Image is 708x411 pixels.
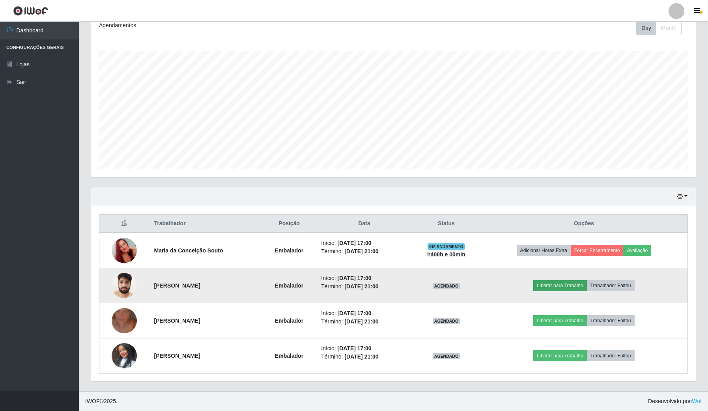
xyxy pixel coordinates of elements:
span: © 2025 . [85,397,118,405]
strong: Embalador [275,282,303,289]
button: Day [636,21,656,35]
th: Posição [262,215,316,233]
strong: Embalador [275,247,303,254]
time: [DATE] 17:00 [338,275,372,281]
img: 1754087177031.jpeg [112,333,137,378]
div: First group [636,21,682,35]
button: Forçar Encerramento [571,245,624,256]
button: Trabalhador Faltou [587,315,635,326]
time: [DATE] 21:00 [344,283,378,290]
div: Agendamentos [99,21,338,30]
img: CoreUI Logo [13,6,48,16]
strong: Embalador [275,318,303,324]
th: Opções [480,215,688,233]
th: Status [412,215,480,233]
button: Liberar para Trabalho [533,280,587,291]
img: 1746815738665.jpeg [112,228,137,273]
span: EM ANDAMENTO [428,243,465,250]
strong: [PERSON_NAME] [154,353,200,359]
span: AGENDADO [433,318,460,324]
button: Month [656,21,682,35]
time: [DATE] 21:00 [344,353,378,360]
li: Início: [321,344,407,353]
th: Trabalhador [149,215,262,233]
strong: [PERSON_NAME] [154,318,200,324]
a: iWof [691,398,702,404]
span: Desenvolvido por [648,397,702,405]
li: Término: [321,353,407,361]
time: [DATE] 17:00 [338,310,372,316]
strong: Embalador [275,353,303,359]
th: Data [316,215,412,233]
span: IWOF [85,398,100,404]
li: Término: [321,282,407,291]
li: Término: [321,318,407,326]
li: Término: [321,247,407,256]
strong: há 00 h e 00 min [427,251,465,258]
time: [DATE] 17:00 [338,240,372,246]
button: Adicionar Horas Extra [517,245,571,256]
button: Liberar para Trabalho [533,315,587,326]
li: Início: [321,309,407,318]
li: Início: [321,239,407,247]
button: Liberar para Trabalho [533,350,587,361]
li: Início: [321,274,407,282]
button: Trabalhador Faltou [587,280,635,291]
img: 1750247138139.jpeg [112,298,137,343]
img: 1753109015697.jpeg [112,269,137,302]
button: Trabalhador Faltou [587,350,635,361]
div: Toolbar with button groups [636,21,688,35]
span: AGENDADO [433,353,460,359]
button: Avaliação [623,245,651,256]
span: AGENDADO [433,283,460,289]
strong: [PERSON_NAME] [154,282,200,289]
time: [DATE] 21:00 [344,318,378,325]
time: [DATE] 21:00 [344,248,378,254]
time: [DATE] 17:00 [338,345,372,351]
strong: Maria da Conceição Souto [154,247,223,254]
